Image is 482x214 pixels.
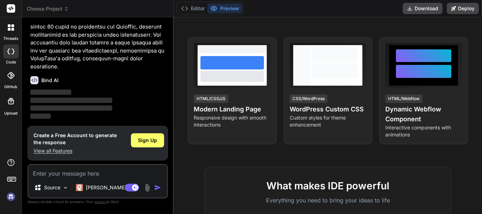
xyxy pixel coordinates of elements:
[207,4,242,13] button: Preview
[6,59,16,65] label: code
[41,77,59,84] h6: Bind AI
[86,184,138,191] p: [PERSON_NAME] 4 S..
[216,178,440,193] h2: What makes IDE powerful
[30,90,71,95] span: ‌
[44,184,60,191] p: Source
[30,114,51,119] span: ‌
[28,198,168,205] p: Always double-check its answers. Your in Bind
[194,104,270,114] h4: Modern Landing Page
[62,185,68,191] img: Pick Models
[385,124,462,138] p: Interactive components with animations
[194,114,270,128] p: Responsive design with smooth interactions
[154,184,161,191] img: icon
[30,105,112,111] span: ‌
[178,4,207,13] button: Editor
[138,137,157,144] span: Sign Up
[4,84,17,90] label: GitHub
[403,3,442,14] button: Download
[95,200,107,204] span: privacy
[290,94,327,103] div: CSS/WordPress
[4,110,18,116] label: Upload
[34,147,117,154] p: View all Features
[385,94,422,103] div: HTML/Webflow
[216,196,440,204] p: Everything you need to bring your ideas to life
[143,184,151,192] img: attachment
[194,94,228,103] div: HTML/CSS/JS
[290,114,366,128] p: Custom styles for theme enhancement
[27,5,69,12] span: Choose Project
[34,132,117,146] h1: Create a Free Account to generate the response
[3,36,18,42] label: threads
[385,104,462,124] h4: Dynamic Webflow Component
[5,191,17,203] img: signin
[30,98,112,103] span: ‌
[76,184,83,191] img: Claude 4 Sonnet
[447,3,479,14] button: Deploy
[290,104,366,114] h4: WordPress Custom CSS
